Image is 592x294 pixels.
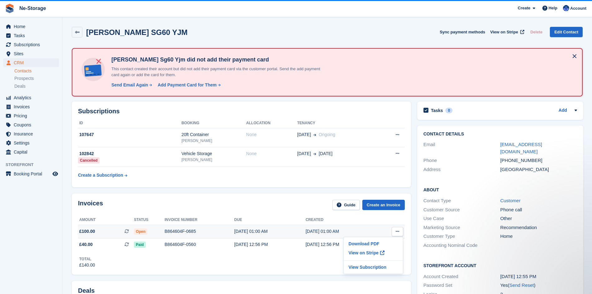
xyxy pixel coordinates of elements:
[297,131,311,138] span: [DATE]
[80,56,106,83] img: no-card-linked-e7822e413c904bf8b177c4d89f31251c4716f9871600ec3ca5bfc59e148c83f4.svg
[14,83,59,90] a: Deals
[423,186,577,193] h2: About
[181,118,246,128] th: Booking
[234,228,306,235] div: [DATE] 01:00 AM
[155,82,221,88] a: Add Payment Card for Them
[423,132,577,137] h2: Contact Details
[3,93,59,102] a: menu
[3,120,59,129] a: menu
[431,108,443,113] h2: Tasks
[14,93,51,102] span: Analytics
[423,157,500,164] div: Phone
[423,262,577,268] h2: Storefront Account
[3,40,59,49] a: menu
[158,82,217,88] div: Add Payment Card for Them
[346,248,400,258] p: View on Stripe
[78,131,181,138] div: 107647
[3,169,59,178] a: menu
[14,76,34,81] span: Prospects
[306,241,377,248] div: [DATE] 12:56 PM
[518,5,530,11] span: Create
[181,157,246,163] div: [PERSON_NAME]
[246,131,297,138] div: None
[134,228,147,235] span: Open
[570,5,586,12] span: Account
[319,150,332,157] span: [DATE]
[78,215,134,225] th: Amount
[14,83,26,89] span: Deals
[3,58,59,67] a: menu
[3,49,59,58] a: menu
[134,215,164,225] th: Status
[528,27,545,37] button: Delete
[111,82,148,88] div: Send Email Again
[3,22,59,31] a: menu
[14,130,51,138] span: Insurance
[17,3,48,13] a: Ne-Storage
[3,102,59,111] a: menu
[423,224,500,231] div: Marketing Source
[488,27,526,37] a: View on Stripe
[306,228,377,235] div: [DATE] 01:00 AM
[134,242,145,248] span: Paid
[6,162,62,168] span: Storefront
[246,118,297,128] th: Allocation
[559,107,567,114] a: Add
[423,233,500,240] div: Customer Type
[306,215,377,225] th: Created
[14,58,51,67] span: CRM
[297,118,377,128] th: Tenancy
[509,282,534,288] a: Send Reset
[3,130,59,138] a: menu
[181,138,246,144] div: [PERSON_NAME]
[14,68,59,74] a: Contacts
[550,27,583,37] a: Edit Contact
[234,241,306,248] div: [DATE] 12:56 PM
[3,148,59,156] a: menu
[423,197,500,204] div: Contact Type
[508,282,535,288] span: ( )
[181,150,246,157] div: Vehicle Storage
[14,139,51,147] span: Settings
[78,172,123,179] div: Create a Subscription
[500,157,577,164] div: [PHONE_NUMBER]
[164,215,234,225] th: Invoice number
[234,215,306,225] th: Due
[5,4,14,13] img: stora-icon-8386f47178a22dfd0bd8f6a31ec36ba5ce8667c1dd55bd0f319d3a0aa187defe.svg
[500,282,577,289] div: Yes
[14,102,51,111] span: Invoices
[423,282,500,289] div: Password Set
[78,118,181,128] th: ID
[164,228,234,235] div: B864604F-0685
[109,66,327,78] p: This contact created their account but did not add their payment card via the customer portal. Se...
[51,170,59,178] a: Preview store
[549,5,557,11] span: Help
[423,215,500,222] div: Use Case
[346,263,400,271] a: View Subscription
[86,28,188,37] h2: [PERSON_NAME] SG60 YJM
[563,5,569,11] img: Karol Carter
[500,206,577,213] div: Phone call
[490,29,518,35] span: View on Stripe
[164,241,234,248] div: B864604F-0560
[79,241,93,248] span: £40.00
[500,224,577,231] div: Recommendation
[297,150,311,157] span: [DATE]
[423,273,500,280] div: Account Created
[423,141,500,155] div: Email
[423,242,500,249] div: Accounting Nominal Code
[346,240,400,248] p: Download PDF
[78,169,127,181] a: Create a Subscription
[423,206,500,213] div: Customer Source
[445,108,453,113] div: 0
[14,148,51,156] span: Capital
[14,40,51,49] span: Subscriptions
[440,27,485,37] button: Sync payment methods
[500,142,542,154] a: [EMAIL_ADDRESS][DOMAIN_NAME]
[500,215,577,222] div: Other
[78,200,103,210] h2: Invoices
[79,228,95,235] span: £100.00
[423,166,500,173] div: Address
[500,198,521,203] a: Customer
